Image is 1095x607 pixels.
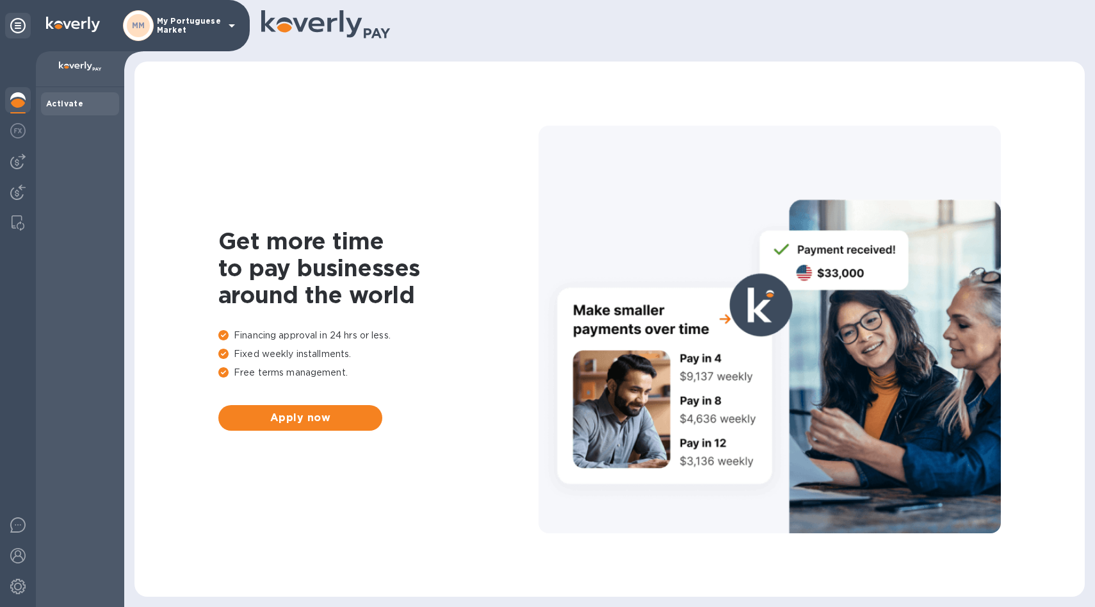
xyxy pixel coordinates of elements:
p: Fixed weekly installments. [218,347,539,361]
h1: Get more time to pay businesses around the world [218,228,539,308]
img: Logo [46,17,100,32]
button: Apply now [218,405,382,431]
b: Activate [46,99,83,108]
p: Free terms management. [218,366,539,379]
span: Apply now [229,410,372,426]
div: Unpin categories [5,13,31,38]
img: Foreign exchange [10,123,26,138]
b: MM [132,21,145,30]
p: Financing approval in 24 hrs or less. [218,329,539,342]
p: My Portuguese Market [157,17,221,35]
